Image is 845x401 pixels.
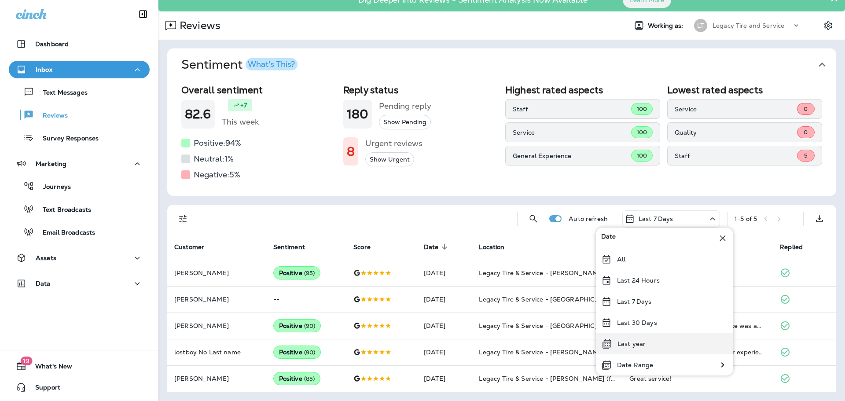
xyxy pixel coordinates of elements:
[304,322,316,330] span: ( 90 )
[9,155,150,173] button: Marketing
[639,215,673,222] p: Last 7 Days
[34,206,91,214] p: Text Broadcasts
[637,105,647,113] span: 100
[26,384,60,394] span: Support
[617,277,660,284] p: Last 24 Hours
[36,66,52,73] p: Inbox
[617,340,646,347] p: Last year
[569,215,608,222] p: Auto refresh
[353,243,382,251] span: Score
[479,375,691,383] span: Legacy Tire & Service - [PERSON_NAME] (formerly Chelsea Tire Pros)
[365,152,414,167] button: Show Urgent
[194,136,241,150] h5: Positive: 94 %
[479,322,727,330] span: Legacy Tire & Service - [GEOGRAPHIC_DATA] (formerly Magic City Tire & Service)
[174,322,259,329] p: [PERSON_NAME]
[9,200,150,218] button: Text Broadcasts
[273,372,321,385] div: Positive
[9,275,150,292] button: Data
[174,243,204,251] span: Customer
[174,269,259,276] p: [PERSON_NAME]
[167,81,836,196] div: SentimentWhat's This?
[675,106,797,113] p: Service
[667,85,822,96] h2: Lowest rated aspects
[343,85,498,96] h2: Reply status
[417,339,472,365] td: [DATE]
[131,5,155,23] button: Collapse Sidebar
[174,48,843,81] button: SentimentWhat's This?
[9,61,150,78] button: Inbox
[525,210,542,228] button: Search Reviews
[273,243,305,251] span: Sentiment
[181,57,298,72] h1: Sentiment
[735,215,757,222] div: 1 - 5 of 5
[185,107,211,121] h1: 82.6
[174,243,216,251] span: Customer
[617,298,652,305] p: Last 7 Days
[34,135,99,143] p: Survey Responses
[479,348,691,356] span: Legacy Tire & Service - [PERSON_NAME] (formerly Chelsea Tire Pros)
[26,363,72,373] span: What's New
[804,105,808,113] span: 0
[273,319,321,332] div: Positive
[675,152,797,159] p: Staff
[34,112,68,120] p: Reviews
[9,129,150,147] button: Survey Responses
[617,319,657,326] p: Last 30 Days
[713,22,784,29] p: Legacy Tire and Service
[347,107,368,121] h1: 180
[273,346,321,359] div: Positive
[601,233,616,243] span: Date
[174,349,259,356] p: lostboy No Last name
[513,129,631,136] p: Service
[637,152,647,159] span: 100
[417,365,472,392] td: [DATE]
[174,375,259,382] p: [PERSON_NAME]
[424,243,439,251] span: Date
[35,40,69,48] p: Dashboard
[9,249,150,267] button: Assets
[222,115,259,129] h5: This week
[694,19,707,32] div: LT
[417,260,472,286] td: [DATE]
[804,152,808,159] span: 5
[780,243,814,251] span: Replied
[36,254,56,261] p: Assets
[479,295,742,303] span: Legacy Tire & Service - [GEOGRAPHIC_DATA] (formerly Chalkville Auto & Tire Service)
[820,18,836,33] button: Settings
[36,160,66,167] p: Marketing
[181,85,336,96] h2: Overall sentiment
[353,243,371,251] span: Score
[617,361,653,368] p: Date Range
[176,19,220,32] p: Reviews
[34,89,88,97] p: Text Messages
[479,269,691,277] span: Legacy Tire & Service - [PERSON_NAME] (formerly Chelsea Tire Pros)
[266,286,347,313] td: --
[273,266,321,280] div: Positive
[417,313,472,339] td: [DATE]
[240,101,247,110] p: +7
[365,136,422,151] h5: Urgent reviews
[780,243,803,251] span: Replied
[174,210,192,228] button: Filters
[379,99,431,113] h5: Pending reply
[246,58,298,70] button: What's This?
[9,177,150,195] button: Journeys
[347,144,355,159] h1: 8
[513,106,631,113] p: Staff
[9,83,150,101] button: Text Messages
[194,152,234,166] h5: Neutral: 1 %
[304,375,315,383] span: ( 85 )
[174,296,259,303] p: [PERSON_NAME]
[9,223,150,241] button: Email Broadcasts
[9,35,150,53] button: Dashboard
[20,357,32,365] span: 19
[248,60,295,68] div: What's This?
[9,379,150,396] button: Support
[304,269,315,277] span: ( 95 )
[675,129,797,136] p: Quality
[34,183,71,191] p: Journeys
[513,152,631,159] p: General Experience
[479,243,504,251] span: Location
[379,115,431,129] button: Show Pending
[273,243,316,251] span: Sentiment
